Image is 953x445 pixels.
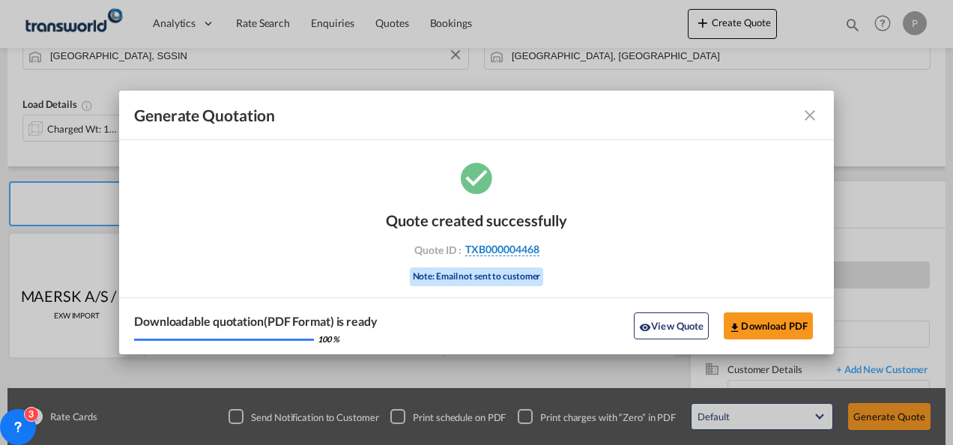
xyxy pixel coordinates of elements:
[634,312,709,339] button: icon-eyeView Quote
[729,321,741,333] md-icon: icon-download
[465,243,539,256] span: TXB000004468
[410,267,544,286] div: Note: Email not sent to customer
[386,211,567,229] div: Quote created successfully
[639,321,651,333] md-icon: icon-eye
[458,159,495,196] md-icon: icon-checkbox-marked-circle
[801,106,819,124] md-icon: icon-close fg-AAA8AD cursor m-0
[318,333,339,345] div: 100 %
[134,313,378,330] div: Downloadable quotation(PDF Format) is ready
[119,91,834,354] md-dialog: Generate Quotation Quote ...
[134,106,275,125] span: Generate Quotation
[390,243,563,256] div: Quote ID :
[724,312,813,339] button: Download PDF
